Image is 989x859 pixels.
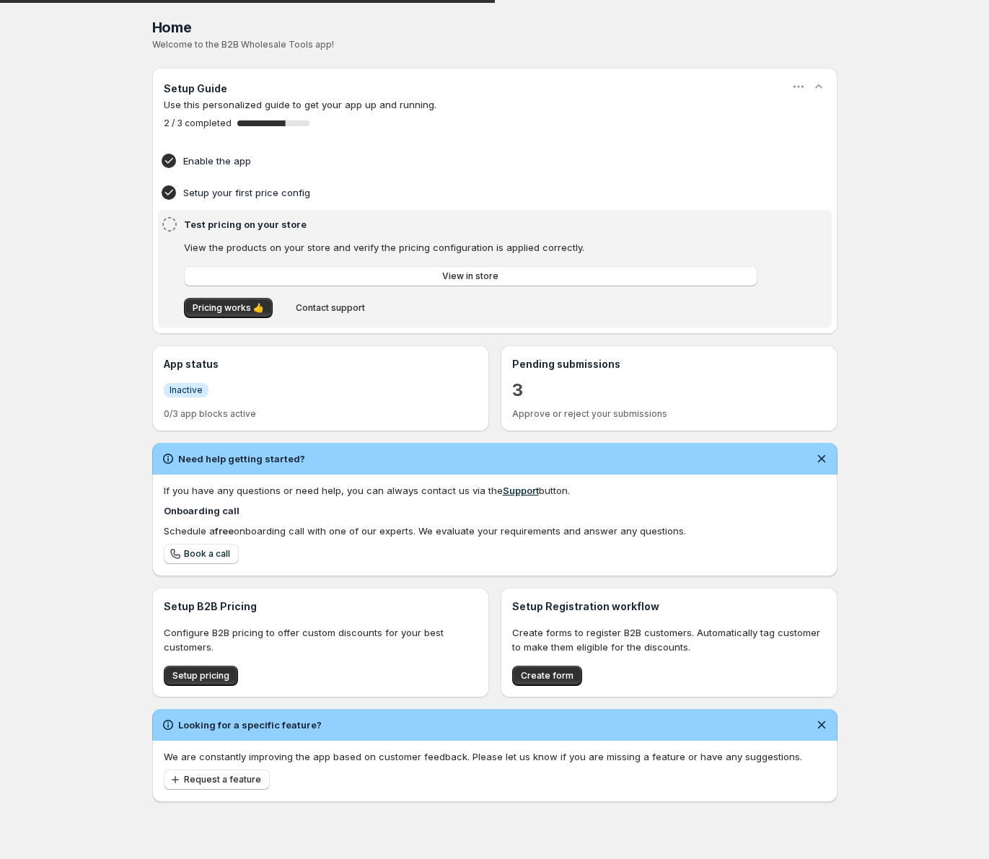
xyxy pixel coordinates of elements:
h4: Onboarding call [164,503,826,518]
h2: Need help getting started? [178,451,305,466]
a: Support [503,485,539,496]
h3: Pending submissions [512,357,826,371]
span: Setup pricing [172,670,229,682]
h4: Enable the app [183,154,762,168]
h3: Setup B2B Pricing [164,599,478,614]
p: View the products on your store and verify the pricing configuration is applied correctly. [184,240,757,255]
button: Contact support [287,298,374,318]
a: 3 [512,379,523,402]
span: Inactive [170,384,203,396]
p: Use this personalized guide to get your app up and running. [164,97,826,112]
span: Request a feature [184,774,261,785]
button: Create form [512,666,582,686]
p: We are constantly improving the app based on customer feedback. Please let us know if you are mis... [164,749,826,764]
button: Request a feature [164,770,270,790]
div: If you have any questions or need help, you can always contact us via the button. [164,483,826,498]
span: View in store [442,270,498,282]
p: Configure B2B pricing to offer custom discounts for your best customers. [164,625,478,654]
h2: Looking for a specific feature? [178,718,322,732]
span: Pricing works 👍 [193,302,264,314]
h3: Setup Registration workflow [512,599,826,614]
a: InfoInactive [164,382,208,397]
p: Approve or reject your submissions [512,408,826,420]
h3: Setup Guide [164,82,227,96]
span: Contact support [296,302,365,314]
p: Create forms to register B2B customers. Automatically tag customer to make them eligible for the ... [512,625,826,654]
h4: Test pricing on your store [184,217,762,232]
span: Create form [521,670,573,682]
span: Home [152,19,192,36]
b: free [215,525,234,537]
h3: App status [164,357,478,371]
button: Dismiss notification [812,449,832,469]
h4: Setup your first price config [183,185,762,200]
button: View in store [184,266,757,286]
button: Setup pricing [164,666,238,686]
span: 2 / 3 completed [164,118,232,129]
p: 0/3 app blocks active [164,408,478,420]
p: Welcome to the B2B Wholesale Tools app! [152,39,838,50]
button: Pricing works 👍 [184,298,273,318]
div: Schedule a onboarding call with one of our experts. We evaluate your requirements and answer any ... [164,524,826,538]
a: Book a call [164,544,239,564]
button: Dismiss notification [812,715,832,735]
span: Book a call [184,548,230,560]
